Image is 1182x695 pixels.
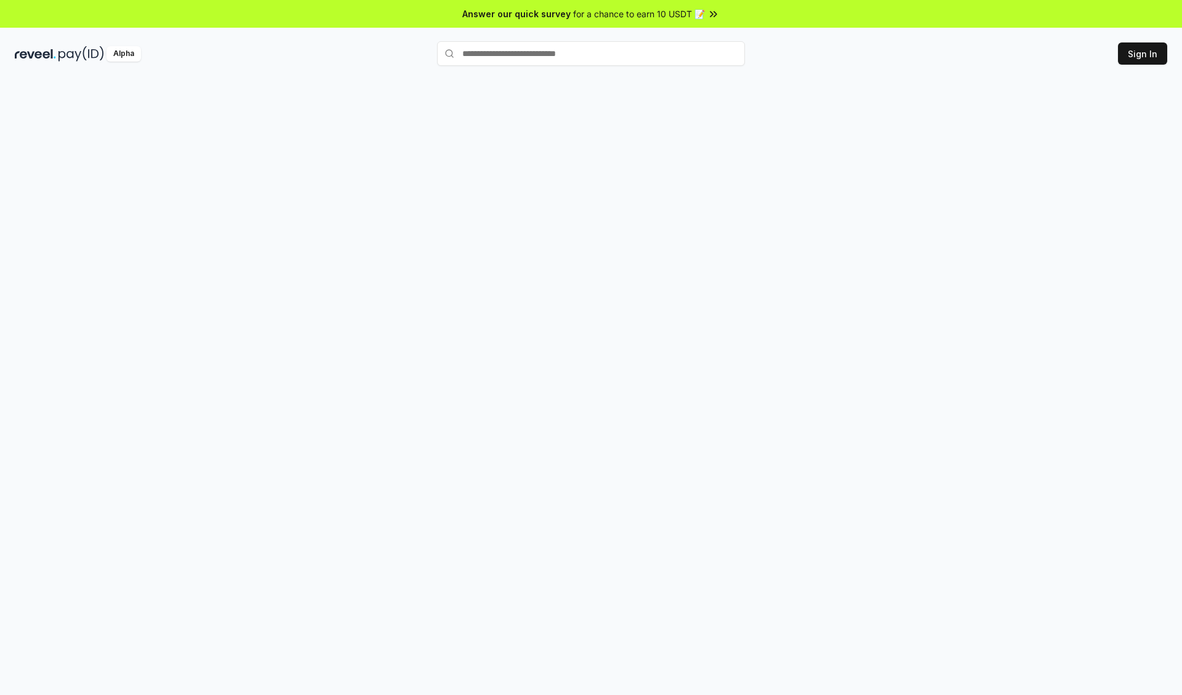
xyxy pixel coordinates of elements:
img: pay_id [58,46,104,62]
span: for a chance to earn 10 USDT 📝 [573,7,705,20]
button: Sign In [1118,42,1167,65]
div: Alpha [107,46,141,62]
img: reveel_dark [15,46,56,62]
span: Answer our quick survey [462,7,571,20]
